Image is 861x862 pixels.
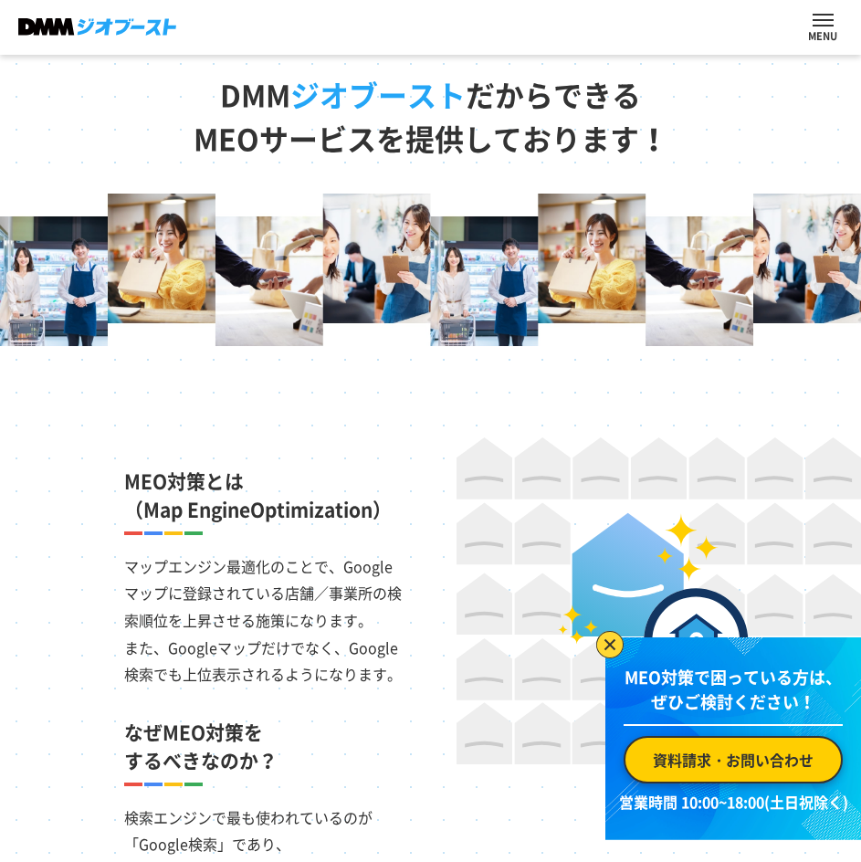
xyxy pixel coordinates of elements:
span: ジオブースト [290,73,466,116]
p: マップエンジン最適化のことで、Googleマップに登録されている店舗／事業所の検索順位を上昇させる施策になります。 また、Googleマップだけでなく、Google検索でも上位表示されるようにな... [124,535,403,689]
button: ナビを開閉する [813,14,834,26]
h2: MEO対策とは （Map EngineOptimization） [124,467,403,524]
h2: なぜMEO対策を するべきなのか？ [124,718,403,775]
img: バナーを閉じる [596,631,624,658]
p: MEO対策で困っている方は、 ぜひご検討ください！ [624,665,843,726]
a: 資料請求・お問い合わせ [624,736,843,783]
span: 資料請求・お問い合わせ [653,749,814,771]
img: DMMジオブースト [18,18,176,36]
p: 営業時間 10:00~18:00(土日祝除く) [616,791,850,813]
